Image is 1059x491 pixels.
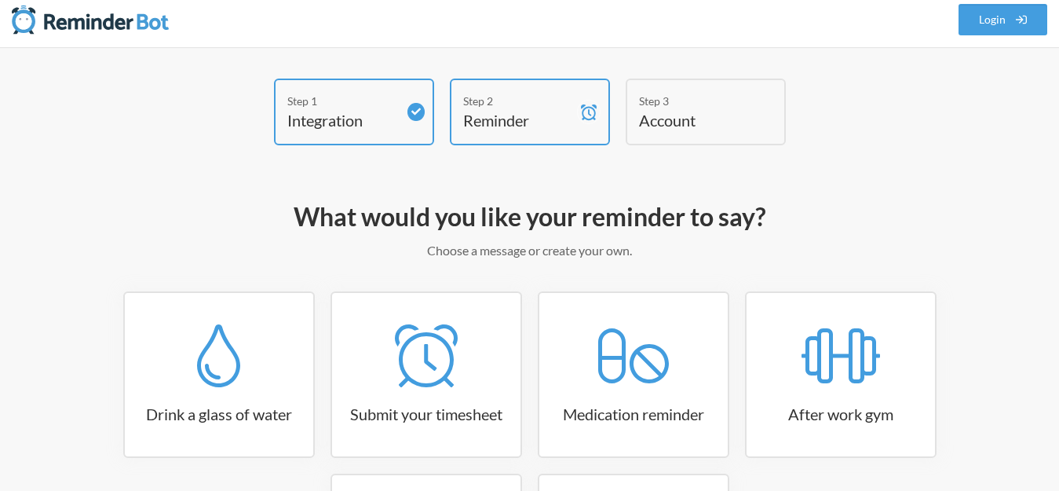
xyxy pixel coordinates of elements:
h2: What would you like your reminder to say? [75,200,985,233]
p: Choose a message or create your own. [75,241,985,260]
h3: After work gym [747,403,935,425]
img: Reminder Bot [12,4,169,35]
h3: Submit your timesheet [332,403,520,425]
div: Step 2 [463,93,573,109]
h3: Medication reminder [539,403,728,425]
h4: Integration [287,109,397,131]
div: Step 3 [639,93,749,109]
div: Step 1 [287,93,397,109]
h3: Drink a glass of water [125,403,313,425]
h4: Account [639,109,749,131]
a: Login [959,4,1048,35]
h4: Reminder [463,109,573,131]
